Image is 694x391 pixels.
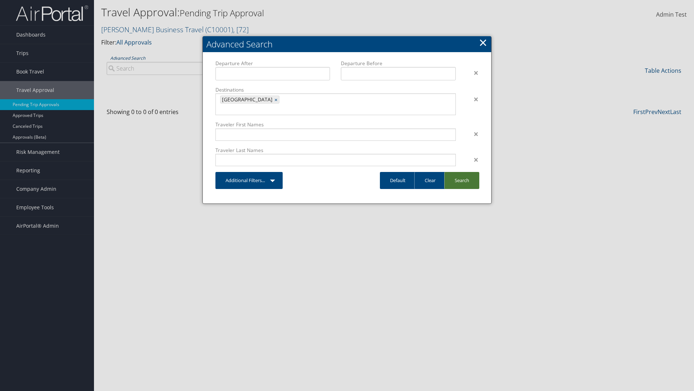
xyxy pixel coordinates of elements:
a: Clear [414,172,446,189]
div: × [461,95,484,104]
span: [GEOGRAPHIC_DATA] [220,96,273,103]
div: × [461,130,484,138]
a: × [274,96,279,103]
label: Departure After [215,60,330,67]
div: × [461,68,484,77]
h2: Advanced Search [203,36,491,52]
label: Traveler Last Names [215,147,456,154]
a: Search [444,172,479,189]
label: Traveler First Names [215,121,456,128]
label: Departure Before [341,60,455,67]
div: × [461,155,484,164]
a: Default [380,172,416,189]
a: Close [479,35,487,50]
label: Destinations [215,86,456,93]
a: Additional Filters... [215,172,283,189]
